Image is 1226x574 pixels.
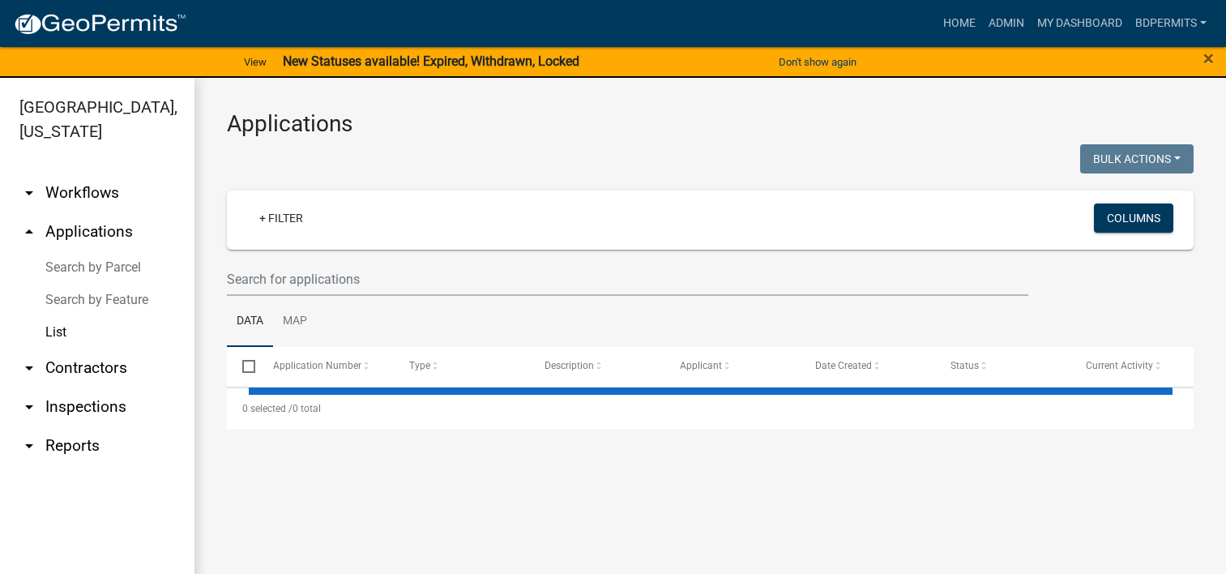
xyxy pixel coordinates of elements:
[242,403,293,414] span: 0 selected /
[1031,8,1129,39] a: My Dashboard
[935,347,1070,386] datatable-header-cell: Status
[545,360,594,371] span: Description
[1094,203,1173,233] button: Columns
[227,347,258,386] datatable-header-cell: Select
[664,347,800,386] datatable-header-cell: Applicant
[800,347,935,386] datatable-header-cell: Date Created
[1070,347,1206,386] datatable-header-cell: Current Activity
[1203,47,1214,70] span: ×
[982,8,1031,39] a: Admin
[772,49,863,75] button: Don't show again
[1129,8,1213,39] a: Bdpermits
[1203,49,1214,68] button: Close
[937,8,982,39] a: Home
[227,296,273,348] a: Data
[529,347,664,386] datatable-header-cell: Description
[815,360,872,371] span: Date Created
[1080,144,1194,173] button: Bulk Actions
[409,360,430,371] span: Type
[19,397,39,417] i: arrow_drop_down
[237,49,273,75] a: View
[227,263,1028,296] input: Search for applications
[258,347,393,386] datatable-header-cell: Application Number
[246,203,316,233] a: + Filter
[274,360,362,371] span: Application Number
[680,360,722,371] span: Applicant
[283,54,579,69] strong: New Statuses available! Expired, Withdrawn, Locked
[393,347,528,386] datatable-header-cell: Type
[19,436,39,456] i: arrow_drop_down
[227,388,1194,429] div: 0 total
[1086,360,1153,371] span: Current Activity
[19,358,39,378] i: arrow_drop_down
[950,360,979,371] span: Status
[227,110,1194,138] h3: Applications
[19,222,39,242] i: arrow_drop_up
[273,296,317,348] a: Map
[19,183,39,203] i: arrow_drop_down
